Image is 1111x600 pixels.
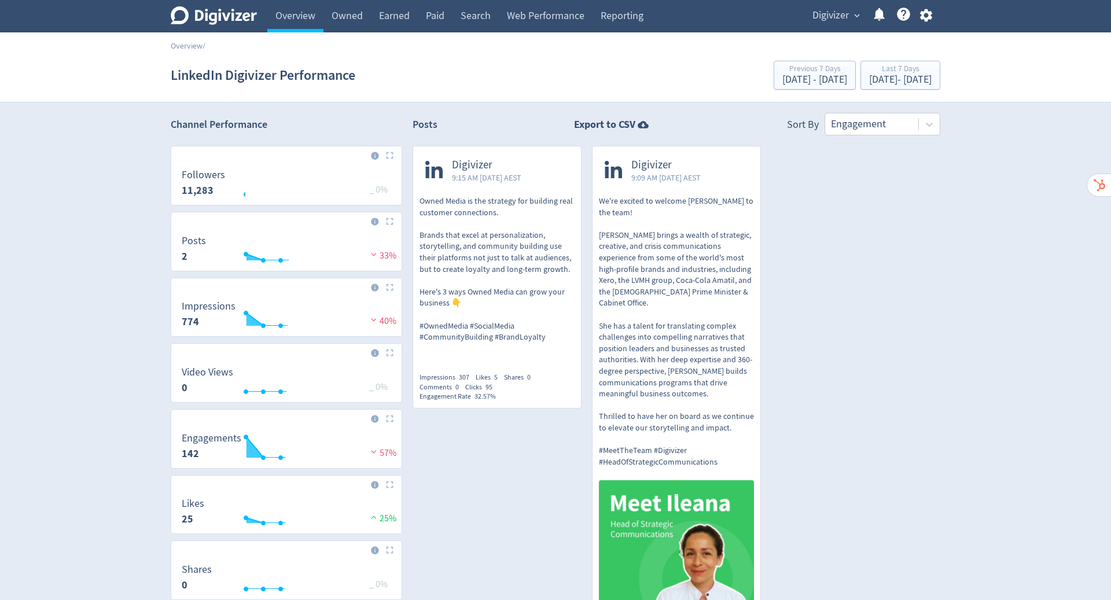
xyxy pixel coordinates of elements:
[599,196,754,468] p: We're excited to welcome [PERSON_NAME] to the team! [PERSON_NAME] brings a wealth of strategic, c...
[494,373,498,382] span: 5
[420,196,575,343] p: Owned Media is the strategy for building real customer connections. Brands that excel at personal...
[485,382,492,392] span: 95
[455,382,459,392] span: 0
[787,117,819,135] div: Sort By
[182,512,193,526] strong: 25
[452,172,521,183] span: 9:15 AM [DATE] AEST
[182,381,187,395] strong: 0
[171,117,402,132] h2: Channel Performance
[420,373,476,382] div: Impressions
[386,415,393,422] img: Placeholder
[369,381,388,393] span: _ 0%
[176,433,397,463] svg: Engagements 142
[182,432,241,445] dt: Engagements
[182,234,206,248] dt: Posts
[369,184,388,196] span: _ 0%
[176,301,397,332] svg: Impressions 774
[369,579,388,590] span: _ 0%
[386,152,393,159] img: Placeholder
[368,447,380,456] img: negative-performance.svg
[368,513,380,521] img: positive-performance.svg
[176,170,397,200] svg: Followers 11,283
[527,373,531,382] span: 0
[368,315,396,327] span: 40%
[420,382,465,392] div: Comments
[476,373,504,382] div: Likes
[182,300,236,313] dt: Impressions
[182,183,214,197] strong: 11,283
[176,235,397,266] svg: Posts 2
[182,366,233,379] dt: Video Views
[171,57,355,94] h1: LinkedIn Digivizer Performance
[182,249,187,263] strong: 2
[176,498,397,529] svg: Likes 25
[869,75,932,85] div: [DATE] - [DATE]
[465,382,499,392] div: Clicks
[631,159,701,172] span: Digivizer
[574,117,635,132] strong: Export to CSV
[176,367,397,397] svg: Video Views 0
[386,349,393,356] img: Placeholder
[368,250,380,259] img: negative-performance.svg
[368,447,396,459] span: 57%
[182,168,225,182] dt: Followers
[774,61,856,90] button: Previous 7 Days[DATE] - [DATE]
[182,315,199,329] strong: 774
[171,41,203,51] a: Overview
[852,10,862,21] span: expand_more
[452,159,521,172] span: Digivizer
[782,75,847,85] div: [DATE] - [DATE]
[782,65,847,75] div: Previous 7 Days
[368,250,396,262] span: 33%
[182,447,199,461] strong: 142
[504,373,537,382] div: Shares
[386,481,393,488] img: Placeholder
[808,6,863,25] button: Digivizer
[368,513,396,524] span: 25%
[386,218,393,225] img: Placeholder
[182,563,212,576] dt: Shares
[631,172,701,183] span: 9:09 AM [DATE] AEST
[182,578,187,592] strong: 0
[860,61,940,90] button: Last 7 Days[DATE]- [DATE]
[413,146,581,363] a: Digivizer9:15 AM [DATE] AESTOwned Media is the strategy for building real customer connections. B...
[176,564,397,595] svg: Shares 0
[420,392,502,402] div: Engagement Rate
[812,6,849,25] span: Digivizer
[182,497,204,510] dt: Likes
[386,546,393,554] img: Placeholder
[459,373,469,382] span: 307
[203,41,205,51] span: /
[474,392,496,401] span: 32.57%
[368,315,380,324] img: negative-performance.svg
[386,284,393,291] img: Placeholder
[869,65,932,75] div: Last 7 Days
[413,117,437,135] h2: Posts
